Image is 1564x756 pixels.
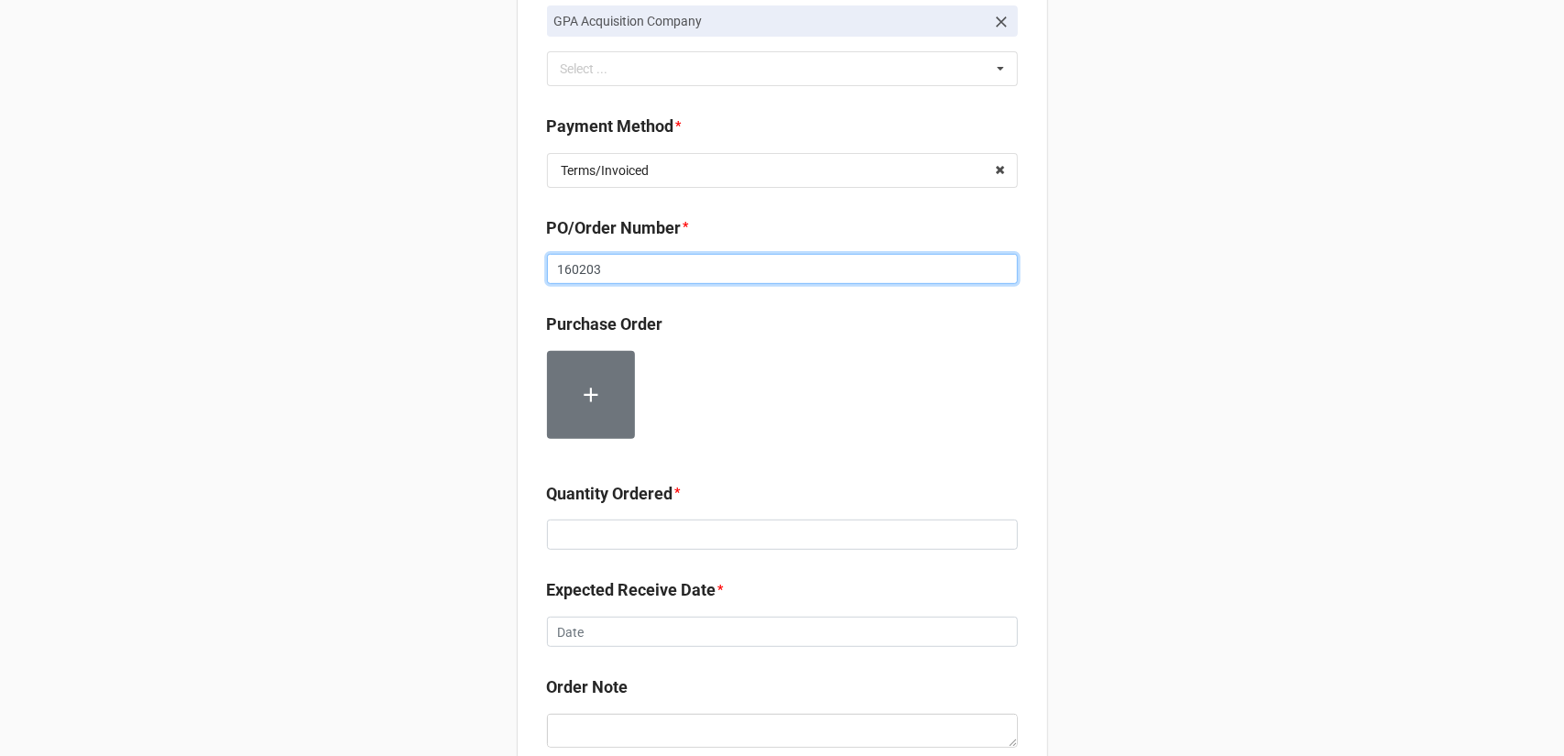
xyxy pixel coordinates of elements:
label: PO/Order Number [547,215,682,241]
label: Quantity Ordered [547,481,673,507]
p: GPA Acquisition Company [554,12,985,30]
div: Select ... [556,59,635,80]
label: Payment Method [547,114,674,139]
div: Terms/Invoiced [562,164,650,177]
label: Purchase Order [547,312,663,337]
input: Date [547,617,1018,648]
label: Expected Receive Date [547,577,716,603]
label: Order Note [547,674,629,700]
